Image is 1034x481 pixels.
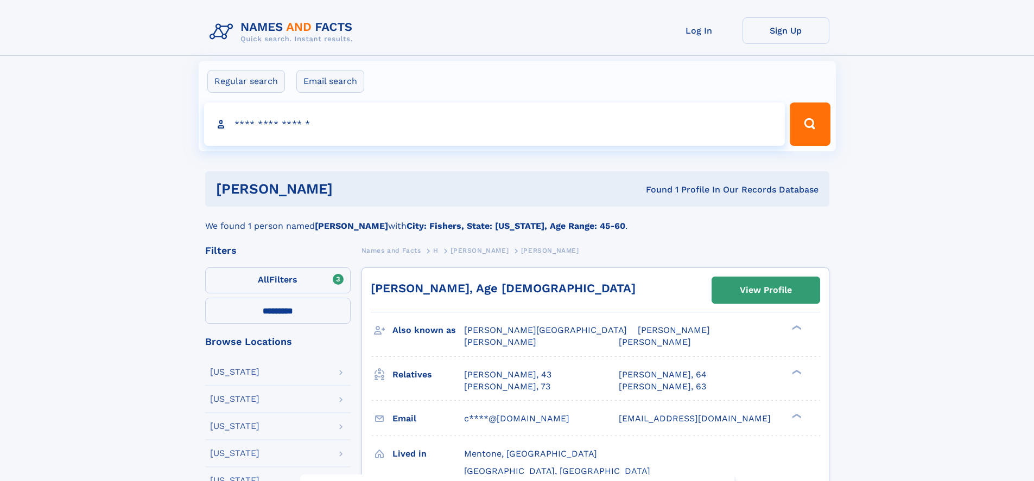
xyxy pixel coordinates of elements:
[464,381,550,393] a: [PERSON_NAME], 73
[656,17,743,44] a: Log In
[216,182,490,196] h1: [PERSON_NAME]
[619,413,771,424] span: [EMAIL_ADDRESS][DOMAIN_NAME]
[464,448,597,459] span: Mentone, [GEOGRAPHIC_DATA]
[392,409,464,428] h3: Email
[521,247,579,254] span: [PERSON_NAME]
[371,281,636,295] a: [PERSON_NAME], Age [DEMOGRAPHIC_DATA]
[638,325,710,335] span: [PERSON_NAME]
[204,102,785,146] input: search input
[392,321,464,339] h3: Also known as
[712,277,820,303] a: View Profile
[789,412,802,419] div: ❯
[210,368,259,376] div: [US_STATE]
[451,247,509,254] span: [PERSON_NAME]
[619,381,706,393] a: [PERSON_NAME], 63
[789,368,802,375] div: ❯
[205,246,351,255] div: Filters
[464,466,650,476] span: [GEOGRAPHIC_DATA], [GEOGRAPHIC_DATA]
[433,247,439,254] span: H
[489,184,819,196] div: Found 1 Profile In Our Records Database
[790,102,830,146] button: Search Button
[451,243,509,257] a: [PERSON_NAME]
[205,337,351,347] div: Browse Locations
[315,221,388,231] b: [PERSON_NAME]
[619,337,691,347] span: [PERSON_NAME]
[789,324,802,331] div: ❯
[407,221,625,231] b: City: Fishers, State: [US_STATE], Age Range: 45-60
[740,278,792,303] div: View Profile
[464,325,627,335] span: [PERSON_NAME][GEOGRAPHIC_DATA]
[392,445,464,463] h3: Lived in
[258,274,269,285] span: All
[361,243,421,257] a: Names and Facts
[205,207,829,233] div: We found 1 person named with .
[207,70,285,93] label: Regular search
[392,365,464,384] h3: Relatives
[464,337,536,347] span: [PERSON_NAME]
[210,449,259,458] div: [US_STATE]
[205,17,361,47] img: Logo Names and Facts
[296,70,364,93] label: Email search
[743,17,829,44] a: Sign Up
[464,369,551,381] a: [PERSON_NAME], 43
[210,395,259,403] div: [US_STATE]
[205,267,351,293] label: Filters
[433,243,439,257] a: H
[210,422,259,431] div: [US_STATE]
[619,369,707,381] a: [PERSON_NAME], 64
